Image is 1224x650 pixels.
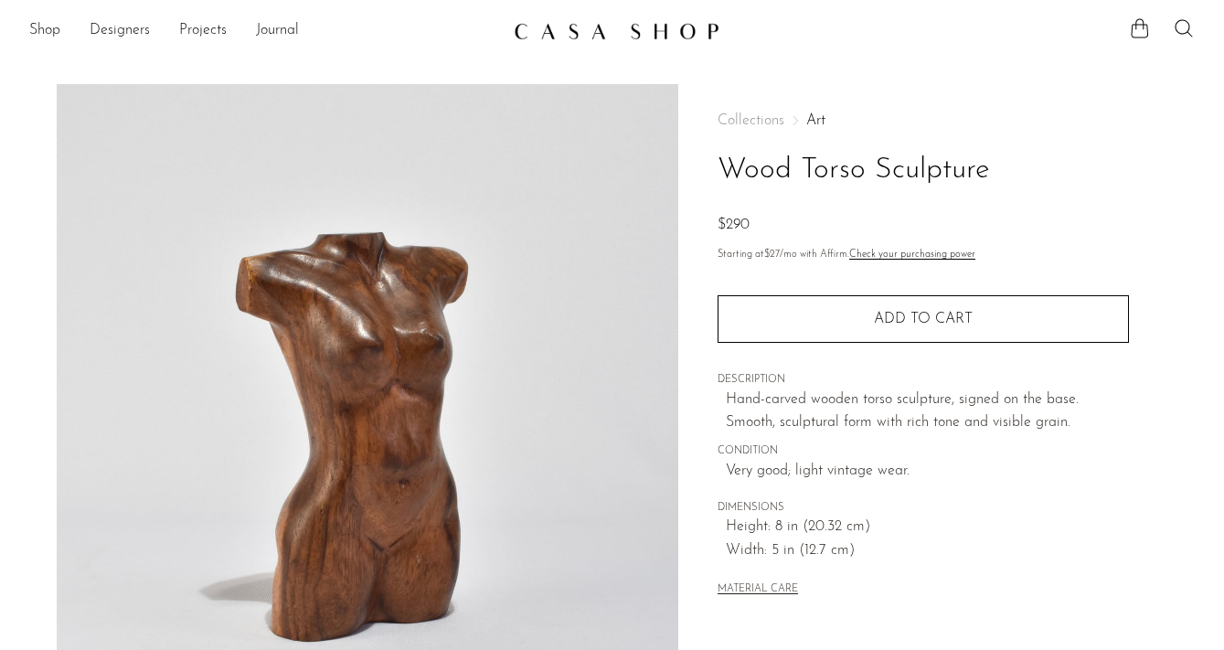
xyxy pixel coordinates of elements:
[726,516,1129,539] span: Height: 8 in (20.32 cm)
[718,113,1129,128] nav: Breadcrumbs
[90,19,150,43] a: Designers
[718,247,1129,263] p: Starting at /mo with Affirm.
[718,500,1129,517] span: DIMENSIONS
[806,113,825,128] a: Art
[29,16,499,47] ul: NEW HEADER MENU
[718,372,1129,389] span: DESCRIPTION
[726,460,1129,484] span: Very good; light vintage wear.
[29,19,60,43] a: Shop
[179,19,227,43] a: Projects
[256,19,299,43] a: Journal
[718,147,1129,194] h1: Wood Torso Sculpture
[718,443,1129,460] span: CONDITION
[29,16,499,47] nav: Desktop navigation
[718,295,1129,343] button: Add to cart
[726,389,1129,435] p: Hand-carved wooden torso sculpture, signed on the base. Smooth, sculptural form with rich tone an...
[764,250,780,260] span: $27
[718,583,798,597] button: MATERIAL CARE
[874,312,973,326] span: Add to cart
[849,250,975,260] a: Check your purchasing power - Learn more about Affirm Financing (opens in modal)
[726,539,1129,563] span: Width: 5 in (12.7 cm)
[718,113,784,128] span: Collections
[718,218,750,232] span: $290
